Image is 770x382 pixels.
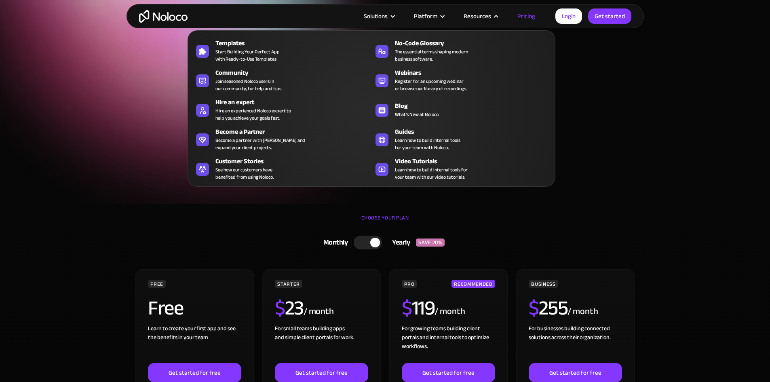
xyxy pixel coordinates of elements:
div: CHOOSE YOUR PLAN [135,212,636,232]
div: STARTER [275,280,302,288]
a: GuidesLearn how to build internal toolsfor your team with Noloco. [371,125,551,153]
span: Join seasoned Noloco users in our community, for help and tips. [215,78,282,92]
div: Customer Stories [215,156,375,166]
div: Become a partner with [PERSON_NAME] and expand your client projects. [215,137,305,151]
div: For small teams building apps and simple client portals for work. ‍ [275,324,368,363]
div: Templates [215,38,375,48]
div: Hire an experienced Noloco expert to help you achieve your goals fast. [215,107,291,122]
span: Learn how to build internal tools for your team with Noloco. [395,137,460,151]
div: Resources [454,11,507,21]
a: Customer StoriesSee how our customers havebenefited from using Noloco. [192,155,371,182]
div: / month [435,305,465,318]
a: Login [555,8,582,24]
a: Get started [588,8,631,24]
span: $ [402,289,412,327]
div: Solutions [354,11,404,21]
div: Learn to create your first app and see the benefits in your team ‍ [148,324,241,363]
a: WebinarsRegister for an upcoming webinaror browse our library of recordings. [371,66,551,94]
div: No-Code Glossary [395,38,555,48]
div: For growing teams building client portals and internal tools to optimize workflows. [402,324,495,363]
div: RECOMMENDED [451,280,495,288]
a: Become a PartnerBecome a partner with [PERSON_NAME] andexpand your client projects. [192,125,371,153]
h2: 255 [529,298,567,318]
div: Monthly [313,236,354,249]
div: Hire an expert [215,97,375,107]
div: Solutions [364,11,388,21]
a: TemplatesStart Building Your Perfect Appwith Ready-to-Use Templates [192,37,371,64]
div: BUSINESS [529,280,558,288]
h2: 119 [402,298,435,318]
div: Become a Partner [215,127,375,137]
a: Hire an expertHire an experienced Noloco expert tohelp you achieve your goals fast. [192,96,371,123]
a: CommunityJoin seasoned Noloco users inour community, for help and tips. [192,66,371,94]
h2: Free [148,298,183,318]
a: BlogWhat's New at Noloco. [371,96,551,123]
span: Start Building Your Perfect App with Ready-to-Use Templates [215,48,280,63]
div: For businesses building connected solutions across their organization. ‍ [529,324,622,363]
div: / month [304,305,334,318]
a: home [139,10,188,23]
h2: Start for free. Upgrade to support your business at any stage. [135,125,636,137]
div: Blog [395,101,555,111]
div: / month [567,305,598,318]
h1: Flexible Pricing Designed for Business [135,69,636,117]
div: SAVE 20% [416,238,445,247]
div: Guides [395,127,555,137]
div: Community [215,68,375,78]
div: Platform [404,11,454,21]
span: Register for an upcoming webinar or browse our library of recordings. [395,78,467,92]
span: Learn how to build internal tools for your team with our video tutorials. [395,166,468,181]
span: $ [529,289,539,327]
a: No-Code GlossaryThe essential terms shaping modernbusiness software. [371,37,551,64]
div: Yearly [382,236,416,249]
h2: 23 [275,298,304,318]
div: Platform [414,11,437,21]
nav: Resources [188,19,555,187]
div: FREE [148,280,166,288]
div: PRO [402,280,417,288]
div: Resources [464,11,491,21]
div: Webinars [395,68,555,78]
div: Video Tutorials [395,156,555,166]
span: The essential terms shaping modern business software. [395,48,468,63]
span: See how our customers have benefited from using Noloco. [215,166,274,181]
a: Video TutorialsLearn how to build internal tools foryour team with our video tutorials. [371,155,551,182]
a: Pricing [507,11,545,21]
span: What's New at Noloco. [395,111,439,118]
span: $ [275,289,285,327]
